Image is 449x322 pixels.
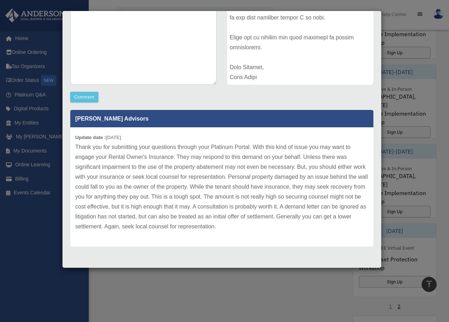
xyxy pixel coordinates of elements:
p: Thank you for submitting your questions through your Platinum Portal. With this kind of issue you... [75,142,368,232]
button: Comment [70,92,98,102]
small: [DATE] [75,135,121,140]
p: [PERSON_NAME] Advisors [70,110,373,127]
b: Update date : [75,135,106,140]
